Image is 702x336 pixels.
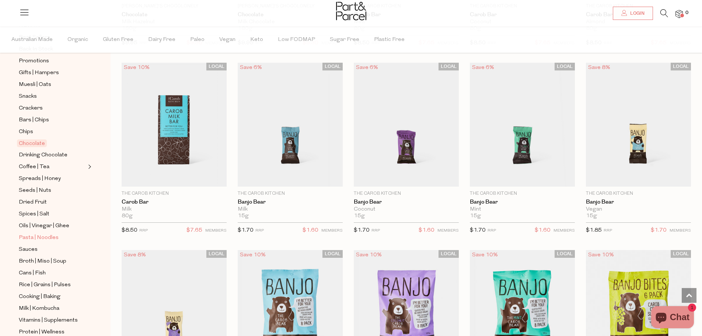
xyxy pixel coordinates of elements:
[19,209,86,219] a: Spices | Salt
[354,228,370,233] span: $1.70
[19,104,43,113] span: Crackers
[671,63,691,70] span: LOCAL
[19,280,86,290] a: Rice | Grains | Pulses
[670,229,691,233] small: MEMBERS
[67,27,88,53] span: Organic
[374,27,405,53] span: Plastic Free
[19,128,33,136] span: Chips
[555,250,575,258] span: LOCAL
[19,80,51,89] span: Muesli | Oats
[419,226,434,235] span: $1.60
[470,190,575,197] p: The Carob Kitchen
[19,222,69,231] span: Oils | Vinegar | Ghee
[11,27,53,53] span: Australian Made
[19,304,59,313] span: Milk | Kombucha
[186,226,202,235] span: $7.65
[470,63,575,187] img: Banjo Bear
[122,199,227,205] a: Carob Bar
[535,226,551,235] span: $1.60
[139,229,148,233] small: RRP
[671,250,691,258] span: LOCAL
[19,139,86,148] a: Chocolate
[586,213,597,219] span: 15g
[336,2,366,20] img: Part&Parcel
[19,198,47,207] span: Dried Fruit
[439,63,459,70] span: LOCAL
[238,199,343,205] a: Banjo Bear
[19,80,86,89] a: Muesli | Oats
[19,162,86,172] a: Coffee | Tea
[586,63,691,187] img: Banjo Bear
[19,115,86,125] a: Bars | Chips
[19,127,86,136] a: Chips
[17,139,47,147] span: Chocolate
[238,213,249,219] span: 15g
[238,250,268,260] div: Save 10%
[19,269,46,278] span: Cans | Fish
[628,10,645,17] span: Login
[278,27,315,53] span: Low FODMAP
[206,250,227,258] span: LOCAL
[354,199,459,205] a: Banjo Bear
[19,316,86,325] a: Vitamins | Supplements
[19,163,49,172] span: Coffee | Tea
[684,10,690,16] span: 0
[19,245,86,254] a: Sauces
[470,206,575,213] div: Mint
[321,229,343,233] small: MEMBERS
[190,27,205,53] span: Paleo
[649,306,696,330] inbox-online-store-chat: Shopify online store chat
[19,150,86,160] a: Drinking Chocolate
[488,229,496,233] small: RRP
[19,57,49,66] span: Promotions
[586,190,691,197] p: The Carob Kitchen
[19,233,86,242] a: Pasta | Noodles
[586,228,602,233] span: $1.85
[122,250,148,260] div: Save 8%
[322,63,343,70] span: LOCAL
[19,210,49,219] span: Spices | Salt
[19,116,49,125] span: Bars | Chips
[19,257,66,266] span: Broth | Miso | Soup
[470,213,481,219] span: 15g
[470,250,500,260] div: Save 10%
[555,63,575,70] span: LOCAL
[439,250,459,258] span: LOCAL
[586,63,612,73] div: Save 8%
[19,292,60,301] span: Cooking | Baking
[19,186,51,195] span: Seeds | Nuts
[19,269,86,278] a: Cans | Fish
[103,27,133,53] span: Gluten Free
[206,63,227,70] span: LOCAL
[238,228,254,233] span: $1.70
[122,63,152,73] div: Save 10%
[322,250,343,258] span: LOCAL
[354,206,459,213] div: Coconut
[19,257,86,266] a: Broth | Miso | Soup
[354,213,365,219] span: 15g
[19,92,37,101] span: Snacks
[19,92,86,101] a: Snacks
[604,229,612,233] small: RRP
[437,229,459,233] small: MEMBERS
[238,63,343,187] img: Banjo Bear
[354,190,459,197] p: The Carob Kitchen
[122,206,227,213] div: Milk
[19,245,38,254] span: Sauces
[371,229,380,233] small: RRP
[19,304,86,313] a: Milk | Kombucha
[354,250,384,260] div: Save 10%
[553,229,575,233] small: MEMBERS
[19,221,86,231] a: Oils | Vinegar | Ghee
[86,162,91,171] button: Expand/Collapse Coffee | Tea
[354,63,459,187] img: Banjo Bear
[470,63,496,73] div: Save 6%
[470,228,486,233] span: $1.70
[613,7,653,20] a: Login
[19,68,86,77] a: Gifts | Hampers
[19,198,86,207] a: Dried Fruit
[586,250,616,260] div: Save 10%
[303,226,318,235] span: $1.60
[19,186,86,195] a: Seeds | Nuts
[586,199,691,205] a: Banjo Bear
